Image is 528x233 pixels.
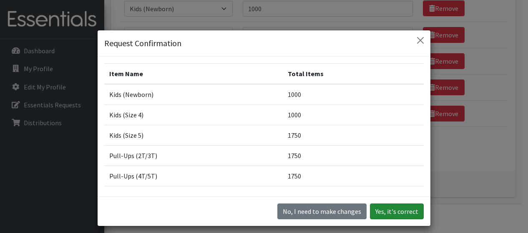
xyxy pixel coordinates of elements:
td: 1750 [283,166,424,186]
th: Item Name [104,64,283,84]
h5: Request Confirmation [104,37,181,50]
td: 1750 [283,146,424,166]
td: 1000 [283,84,424,105]
button: Yes, it's correct [370,203,424,219]
td: Pull-Ups (2T/3T) [104,146,283,166]
td: 1750 [283,125,424,146]
td: 1000 [283,105,424,125]
td: Kids (Size 4) [104,105,283,125]
td: Kids (Newborn) [104,84,283,105]
td: Pull-Ups (4T/5T) [104,166,283,186]
td: Kids (Size 5) [104,125,283,146]
button: Close [414,34,427,47]
th: Total Items [283,64,424,84]
button: No I need to make changes [277,203,367,219]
